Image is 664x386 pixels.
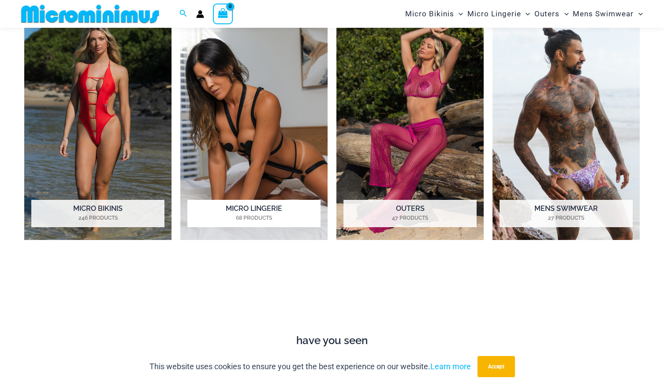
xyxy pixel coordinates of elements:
mark: 68 Products [187,214,321,222]
span: Micro Bikinis [405,3,454,25]
span: Mens Swimwear [573,3,634,25]
a: View Shopping Cart, empty [213,4,233,24]
p: This website uses cookies to ensure you get the best experience on our website. [149,360,471,373]
h2: Micro Lingerie [187,200,321,227]
a: Search icon link [179,8,187,19]
img: Micro Lingerie [180,13,328,240]
a: Learn more [430,362,471,371]
a: Visit product category Micro Bikinis [24,13,172,240]
img: Outers [336,13,484,240]
h2: Mens Swimwear [500,200,633,227]
h2: Outers [343,200,477,227]
h2: Micro Bikinis [31,200,164,227]
a: Micro LingerieMenu ToggleMenu Toggle [465,3,532,25]
a: Micro BikinisMenu ToggleMenu Toggle [403,3,465,25]
span: Outers [535,3,560,25]
img: Micro Bikinis [24,13,172,240]
a: Visit product category Outers [336,13,484,240]
nav: Site Navigation [402,1,646,26]
span: Menu Toggle [454,3,463,25]
a: OutersMenu ToggleMenu Toggle [533,3,571,25]
a: Account icon link [196,10,204,18]
a: Visit product category Micro Lingerie [180,13,328,240]
mark: 47 Products [343,214,477,222]
img: Mens Swimwear [492,13,640,240]
span: Micro Lingerie [467,3,521,25]
a: Visit product category Mens Swimwear [492,13,640,240]
h4: have you seen [18,334,646,347]
span: Menu Toggle [560,3,569,25]
button: Accept [477,356,515,377]
span: Menu Toggle [634,3,643,25]
mark: 27 Products [500,214,633,222]
img: MM SHOP LOGO FLAT [18,4,163,24]
mark: 246 Products [31,214,164,222]
a: Mens SwimwearMenu ToggleMenu Toggle [571,3,645,25]
span: Menu Toggle [521,3,530,25]
iframe: TrustedSite Certified [24,263,640,330]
